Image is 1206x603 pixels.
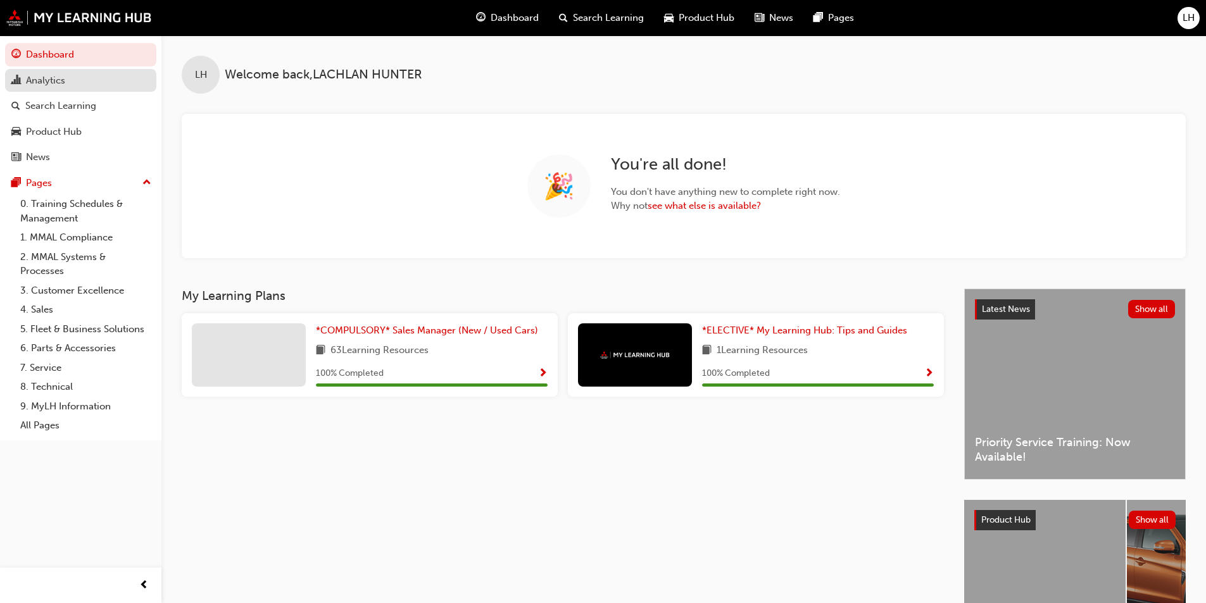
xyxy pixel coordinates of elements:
[803,5,864,31] a: pages-iconPages
[15,300,156,320] a: 4. Sales
[316,325,538,336] span: *COMPULSORY* Sales Manager (New / Used Cars)
[5,120,156,144] a: Product Hub
[15,397,156,416] a: 9. MyLH Information
[828,11,854,25] span: Pages
[5,40,156,171] button: DashboardAnalyticsSearch LearningProduct HubNews
[981,514,1031,525] span: Product Hub
[5,171,156,195] button: Pages
[648,200,761,211] a: see what else is available?
[316,366,384,381] span: 100 % Completed
[15,339,156,358] a: 6. Parts & Accessories
[466,5,549,31] a: guage-iconDashboard
[11,127,21,138] span: car-icon
[195,68,207,82] span: LH
[15,194,156,228] a: 0. Training Schedules & Management
[538,366,548,382] button: Show Progress
[664,10,674,26] span: car-icon
[702,325,907,336] span: *ELECTIVE* My Learning Hub: Tips and Guides
[543,179,575,194] span: 🎉
[6,9,152,26] img: mmal
[182,289,944,303] h3: My Learning Plans
[975,299,1175,320] a: Latest NewsShow all
[330,343,429,359] span: 63 Learning Resources
[611,185,840,199] span: You don ' t have anything new to complete right now.
[611,154,840,175] h2: You ' re all done!
[974,510,1176,530] a: Product HubShow all
[316,323,543,338] a: *COMPULSORY* Sales Manager (New / Used Cars)
[549,5,654,31] a: search-iconSearch Learning
[25,99,96,113] div: Search Learning
[15,281,156,301] a: 3. Customer Excellence
[26,176,52,190] div: Pages
[139,578,149,594] span: prev-icon
[538,368,548,380] span: Show Progress
[1183,11,1195,25] span: LH
[975,435,1175,464] span: Priority Service Training: Now Available!
[26,73,65,88] div: Analytics
[559,10,568,26] span: search-icon
[11,75,21,87] span: chart-icon
[15,228,156,247] a: 1. MMAL Compliance
[924,366,934,382] button: Show Progress
[11,152,21,163] span: news-icon
[476,10,486,26] span: guage-icon
[982,304,1030,314] span: Latest News
[5,43,156,66] a: Dashboard
[654,5,744,31] a: car-iconProduct Hub
[15,377,156,397] a: 8. Technical
[15,320,156,339] a: 5. Fleet & Business Solutions
[11,49,21,61] span: guage-icon
[26,150,50,165] div: News
[611,199,840,213] span: Why not
[1178,7,1200,29] button: LH
[573,11,644,25] span: Search Learning
[316,343,325,359] span: book-icon
[755,10,764,26] span: news-icon
[491,11,539,25] span: Dashboard
[26,125,82,139] div: Product Hub
[1129,511,1176,529] button: Show all
[15,358,156,378] a: 7. Service
[702,343,712,359] span: book-icon
[142,175,151,191] span: up-icon
[813,10,823,26] span: pages-icon
[964,289,1186,480] a: Latest NewsShow allPriority Service Training: Now Available!
[1128,300,1176,318] button: Show all
[717,343,808,359] span: 1 Learning Resources
[744,5,803,31] a: news-iconNews
[769,11,793,25] span: News
[600,351,670,359] img: mmal
[11,178,21,189] span: pages-icon
[679,11,734,25] span: Product Hub
[702,323,912,338] a: *ELECTIVE* My Learning Hub: Tips and Guides
[924,368,934,380] span: Show Progress
[225,68,422,82] span: Welcome back , LACHLAN HUNTER
[5,146,156,169] a: News
[11,101,20,112] span: search-icon
[702,366,770,381] span: 100 % Completed
[5,94,156,118] a: Search Learning
[15,247,156,281] a: 2. MMAL Systems & Processes
[5,69,156,92] a: Analytics
[15,416,156,435] a: All Pages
